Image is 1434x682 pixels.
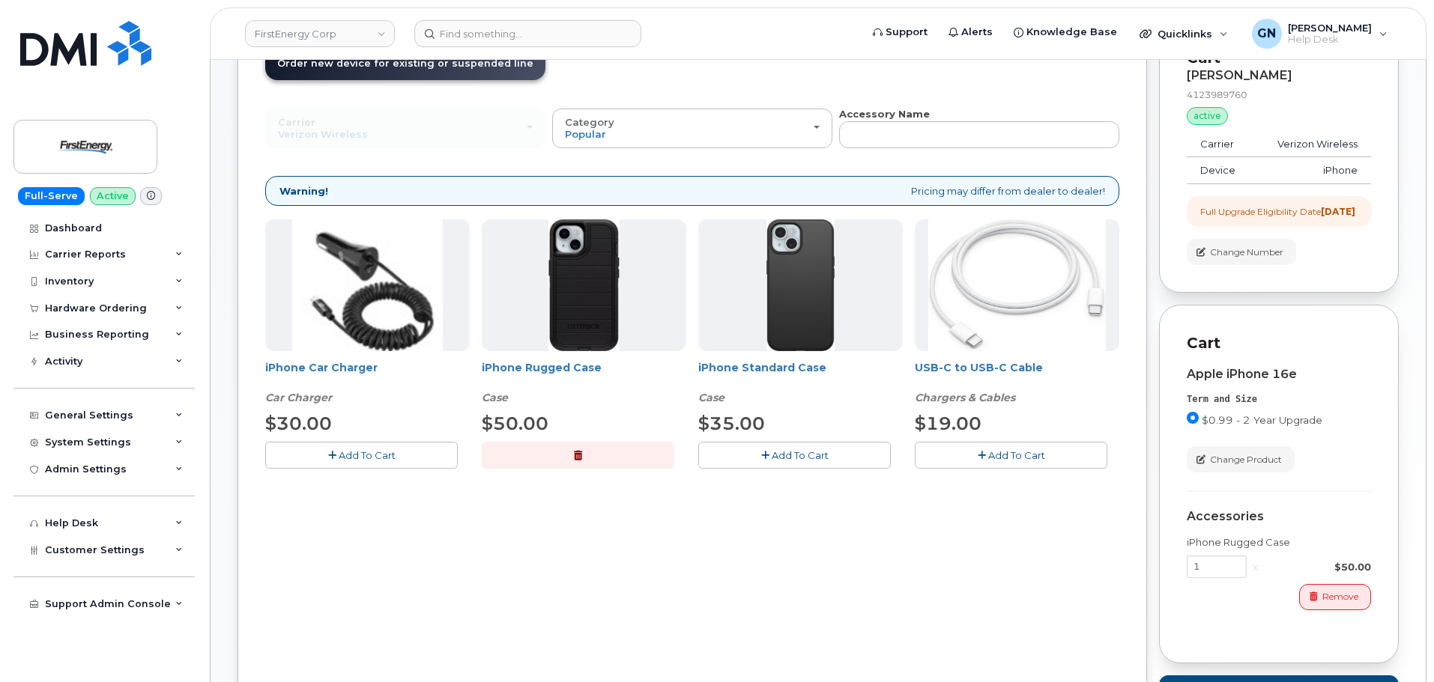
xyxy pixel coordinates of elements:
[938,17,1003,47] a: Alerts
[1288,22,1372,34] span: [PERSON_NAME]
[772,449,829,461] span: Add To Cart
[552,109,832,147] button: Category Popular
[1322,590,1358,603] span: Remove
[961,25,993,40] span: Alerts
[265,442,458,468] button: Add To Cart
[1003,17,1128,47] a: Knowledge Base
[277,58,533,69] span: Order new device for existing or suspended line
[698,391,724,404] em: Case
[1299,584,1371,610] button: Remove
[1210,246,1283,259] span: Change Number
[1257,25,1276,43] span: GN
[1129,19,1238,49] div: Quicklinks
[482,391,508,404] em: Case
[915,412,981,434] span: $19.00
[698,442,891,468] button: Add To Cart
[1254,157,1371,184] td: iPhone
[915,442,1107,468] button: Add To Cart
[414,20,641,47] input: Find something...
[886,25,928,40] span: Support
[839,108,930,120] strong: Accessory Name
[292,219,443,351] img: iphonesecg.jpg
[1288,34,1372,46] span: Help Desk
[279,184,328,198] strong: Warning!
[1187,535,1371,549] div: iPhone Rugged Case
[1187,157,1254,184] td: Device
[1187,368,1371,381] div: Apple iPhone 16e
[482,361,602,374] a: iPhone Rugged Case
[1187,69,1371,82] div: [PERSON_NAME]
[1187,239,1296,265] button: Change Number
[339,449,396,461] span: Add To Cart
[245,20,395,47] a: FirstEnergy Corp
[1254,131,1371,158] td: Verizon Wireless
[265,360,470,405] div: iPhone Car Charger
[1026,25,1117,40] span: Knowledge Base
[1187,131,1254,158] td: Carrier
[928,219,1106,351] img: USB-C.jpg
[1247,560,1264,574] div: x
[1200,205,1355,218] div: Full Upgrade Eligibility Date
[698,361,826,374] a: iPhone Standard Case
[1187,332,1371,354] p: Cart
[265,361,378,374] a: iPhone Car Charger
[1241,19,1398,49] div: Geoffrey Newport
[698,412,765,434] span: $35.00
[482,412,548,434] span: $50.00
[698,360,903,405] div: iPhone Standard Case
[1264,560,1371,574] div: $50.00
[565,116,614,128] span: Category
[265,391,332,404] em: Car Charger
[1369,617,1423,671] iframe: Messenger Launcher
[1187,88,1371,101] div: 4123989760
[915,360,1119,405] div: USB-C to USB-C Cable
[1321,206,1355,217] strong: [DATE]
[565,128,606,140] span: Popular
[1187,510,1371,523] div: Accessories
[988,449,1045,461] span: Add To Cart
[766,219,835,351] img: Symmetry.jpg
[1187,412,1199,424] input: $0.99 - 2 Year Upgrade
[1187,107,1228,125] div: active
[265,412,332,434] span: $30.00
[548,219,620,351] img: Defender.jpg
[1158,28,1212,40] span: Quicklinks
[915,361,1043,374] a: USB-C to USB-C Cable
[1202,414,1322,426] span: $0.99 - 2 Year Upgrade
[482,360,686,405] div: iPhone Rugged Case
[915,391,1015,404] em: Chargers & Cables
[1187,393,1371,406] div: Term and Size
[1187,446,1295,472] button: Change Product
[1210,453,1282,466] span: Change Product
[862,17,938,47] a: Support
[265,176,1119,207] div: Pricing may differ from dealer to dealer!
